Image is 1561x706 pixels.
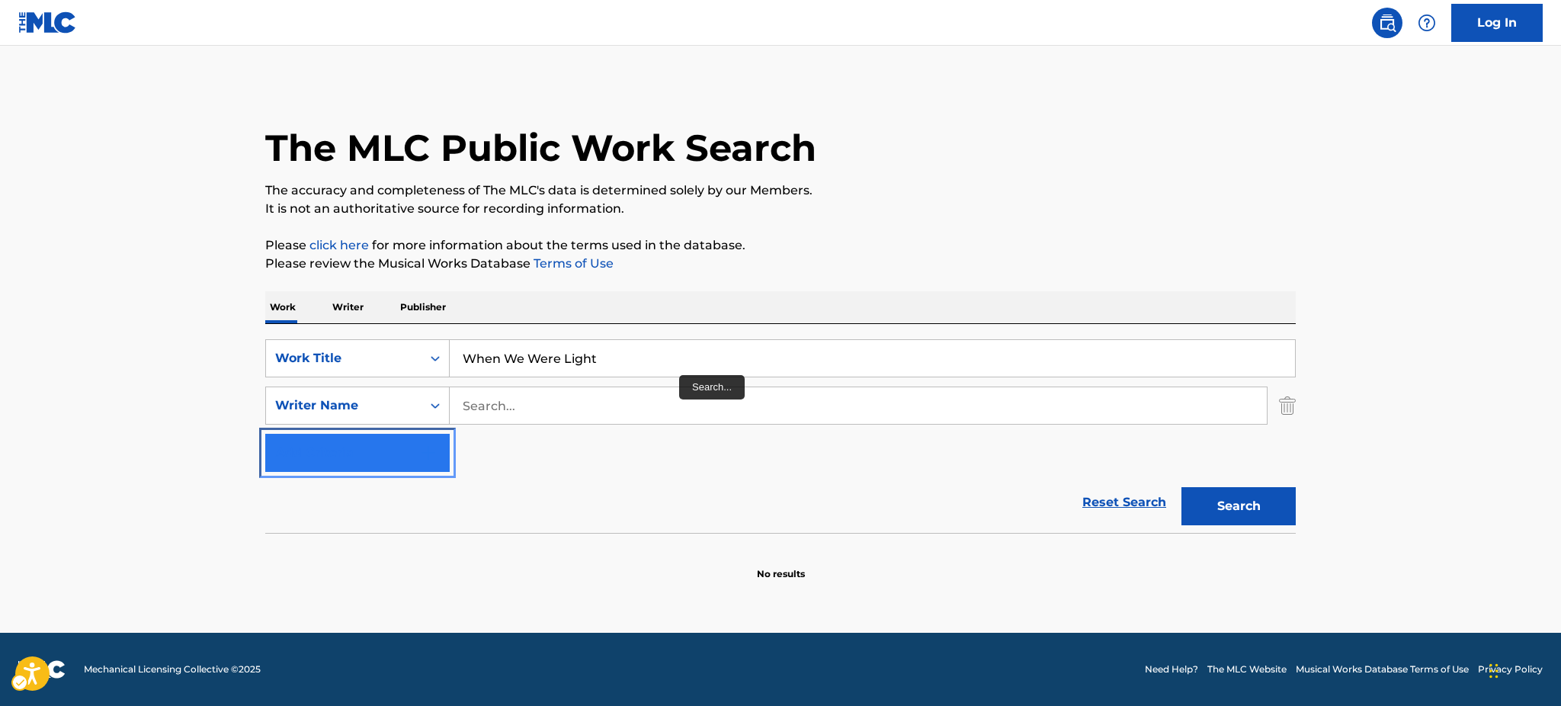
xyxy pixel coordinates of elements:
[328,291,368,323] p: Writer
[757,549,805,581] p: No results
[265,339,1296,533] form: Search Form
[419,444,438,462] img: 9d2ae6d4665cec9f34b9.svg
[265,434,450,472] button: Add Criteria
[265,200,1296,218] p: It is not an authoritative source for recording information.
[1478,663,1543,676] a: Privacy Policy
[1489,648,1498,694] div: Drag
[18,660,66,679] img: logo
[265,255,1296,273] p: Please review the Musical Works Database
[1075,486,1174,519] a: Reset Search
[275,396,412,415] div: Writer Name
[1485,633,1561,706] div: Chat Widget
[1207,663,1287,676] a: The MLC Website
[1181,487,1296,525] button: Search
[18,11,77,34] img: MLC Logo
[1279,387,1296,425] img: Delete Criterion
[275,349,412,367] div: Work Title
[396,291,450,323] p: Publisher
[265,125,816,171] h1: The MLC Public Work Search
[1145,663,1198,676] a: Need Help?
[265,181,1296,200] p: The accuracy and completeness of The MLC's data is determined solely by our Members.
[1485,633,1561,706] iframe: Hubspot Iframe
[450,387,1267,424] input: Search...
[265,236,1296,255] p: Please for more information about the terms used in the database.
[1418,14,1436,32] img: help
[450,340,1295,377] input: Search...
[309,238,369,252] a: click here
[265,291,300,323] p: Work
[1378,14,1396,32] img: search
[1296,663,1469,676] a: Musical Works Database Terms of Use
[84,663,261,676] span: Mechanical Licensing Collective © 2025
[1451,4,1543,42] a: Log In
[530,256,614,271] a: Terms of Use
